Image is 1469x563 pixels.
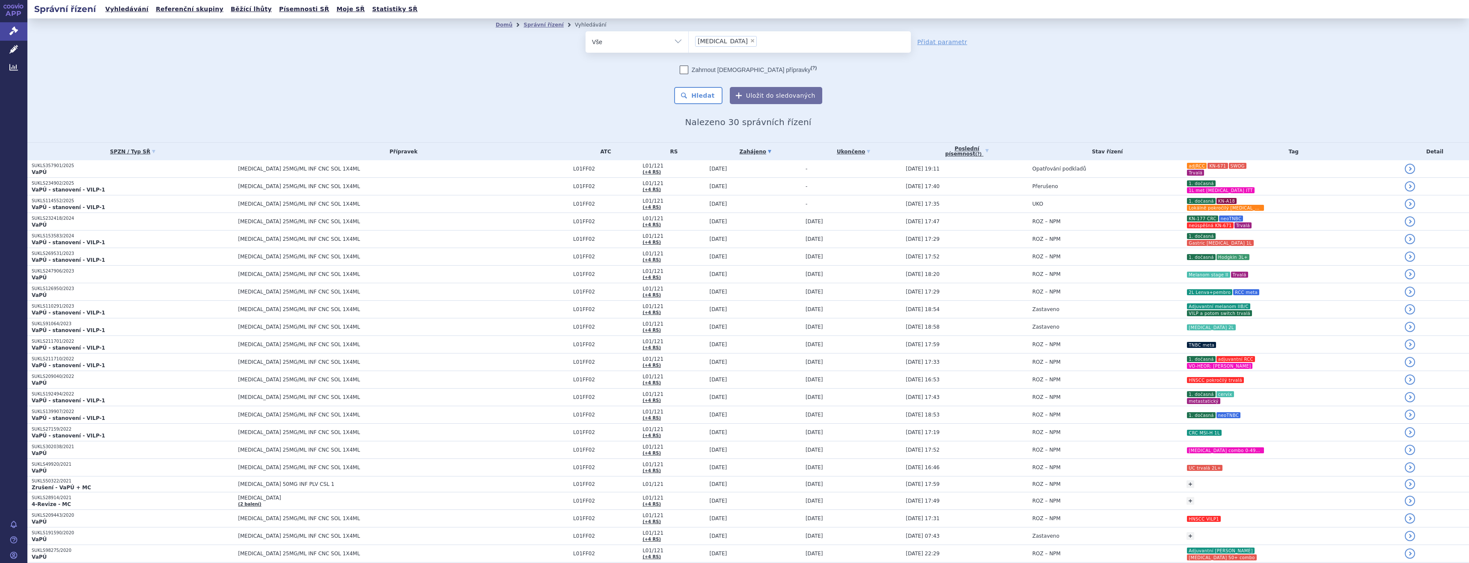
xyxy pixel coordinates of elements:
span: Nalezeno 30 správních řízení [685,117,811,127]
strong: VaPÚ [32,169,47,175]
span: L01/121 [642,356,705,362]
span: [DATE] 19:11 [906,166,940,172]
p: SUKLS139907/2022 [32,409,234,415]
span: [DATE] [710,377,727,383]
span: [DATE] 18:58 [906,324,940,330]
a: (+4 RS) [642,293,661,297]
a: (+4 RS) [642,519,661,524]
span: [MEDICAL_DATA] 25MG/ML INF CNC SOL 1X4ML [238,394,452,400]
span: [DATE] 16:53 [906,377,940,383]
span: [MEDICAL_DATA] 25MG/ML INF CNC SOL 1X4ML [238,377,452,383]
a: (+4 RS) [642,240,661,245]
p: SUKLS357901/2025 [32,163,234,169]
span: [DATE] [806,377,823,383]
a: detail [1405,479,1415,489]
span: L01FF02 [573,377,638,383]
span: [DATE] [710,464,727,470]
a: (+4 RS) [642,554,661,559]
a: (+4 RS) [642,416,661,420]
span: L01FF02 [573,429,638,435]
a: (+4 RS) [642,275,661,280]
span: [DATE] 17:47 [906,219,940,225]
a: detail [1405,462,1415,473]
span: L01FF02 [573,341,638,347]
i: 2L Lenva+pembro [1187,289,1232,295]
span: [DATE] 16:46 [906,464,940,470]
a: (+4 RS) [642,433,661,438]
a: (+4 RS) [642,502,661,506]
i: Melanom stage II [1187,272,1230,278]
span: [DATE] [710,394,727,400]
strong: VaPÚ [32,275,47,281]
span: [DATE] 18:53 [906,412,940,418]
span: [DATE] [806,464,823,470]
span: [MEDICAL_DATA] [698,38,748,44]
p: SUKLS192494/2022 [32,391,234,397]
span: - [806,201,807,207]
strong: VaPÚ - stanovení - VILP-1 [32,398,105,404]
a: detail [1405,427,1415,437]
span: L01FF02 [573,201,638,207]
label: Zahrnout [DEMOGRAPHIC_DATA] přípravky [680,66,817,74]
span: L01/121 [642,391,705,397]
span: [DATE] [806,306,823,312]
span: [DATE] [806,289,823,295]
span: L01/121 [642,512,705,518]
span: L01FF02 [573,447,638,453]
a: detail [1405,181,1415,192]
i: 1. dočasná [1187,180,1216,186]
th: Detail [1401,143,1469,160]
a: Poslednípísemnost(?) [906,143,1028,160]
span: × [750,38,755,43]
strong: VaPÚ [32,380,47,386]
span: L01FF02 [573,498,638,504]
span: L01/121 [642,426,705,432]
a: (+4 RS) [642,310,661,315]
th: Přípravek [234,143,569,160]
a: detail [1405,269,1415,279]
strong: VaPÚ [32,292,47,298]
span: [MEDICAL_DATA] 25MG/ML INF CNC SOL 1X4ML [238,412,452,418]
i: Gastric [MEDICAL_DATA] 1L [1187,240,1253,246]
span: L01/121 [642,286,705,292]
span: L01FF02 [573,183,638,189]
strong: VaPÚ - stanovení - VILP-1 [32,362,105,368]
span: ROZ – NPM [1032,289,1061,295]
a: Ukončeno [806,146,901,158]
a: + [1186,480,1194,488]
p: SUKLS211701/2022 [32,338,234,344]
a: (+4 RS) [642,328,661,332]
span: L01FF02 [573,254,638,260]
th: Stav řízení [1028,143,1183,160]
a: Přidat parametr [917,38,967,46]
span: [DATE] [710,289,727,295]
strong: VaPÚ - stanovení - VILP-1 [32,327,105,333]
span: [MEDICAL_DATA] 25MG/ML INF CNC SOL 1X4ML [238,183,452,189]
span: [MEDICAL_DATA] 25MG/ML INF CNC SOL 1X4ML [238,271,452,277]
span: [DATE] 17:43 [906,394,940,400]
i: 1. dočasná [1187,356,1216,362]
span: [DATE] [806,481,823,487]
span: [MEDICAL_DATA] 25MG/ML INF CNC SOL 1X4ML [238,306,452,312]
strong: VaPÚ - stanovení - VILP-1 [32,240,105,246]
span: [DATE] [710,341,727,347]
span: ROZ – NPM [1032,236,1061,242]
span: [DATE] [806,447,823,453]
i: CRC MSI-H 1L [1187,430,1222,436]
i: [MEDICAL_DATA] 2L [1187,324,1235,330]
span: [MEDICAL_DATA] 25MG/ML INF CNC SOL 1X4ML [238,166,452,172]
a: detail [1405,513,1415,524]
i: KN-671 [1207,163,1228,169]
i: Trvalá [1234,222,1252,228]
strong: VaPÚ - stanovení - VILP-1 [32,345,105,351]
i: TNBC meta [1187,342,1216,348]
span: L01/121 [642,321,705,327]
i: metastatický [1187,398,1220,404]
a: detail [1405,304,1415,314]
i: Adjuvantní melanom IIB/C [1187,303,1250,309]
span: L01/121 [642,180,705,186]
i: 1L met [MEDICAL_DATA] ITT [1187,187,1255,193]
a: (+4 RS) [642,187,661,192]
span: ROZ – NPM [1032,394,1061,400]
i: 1. dočasná [1187,254,1216,260]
